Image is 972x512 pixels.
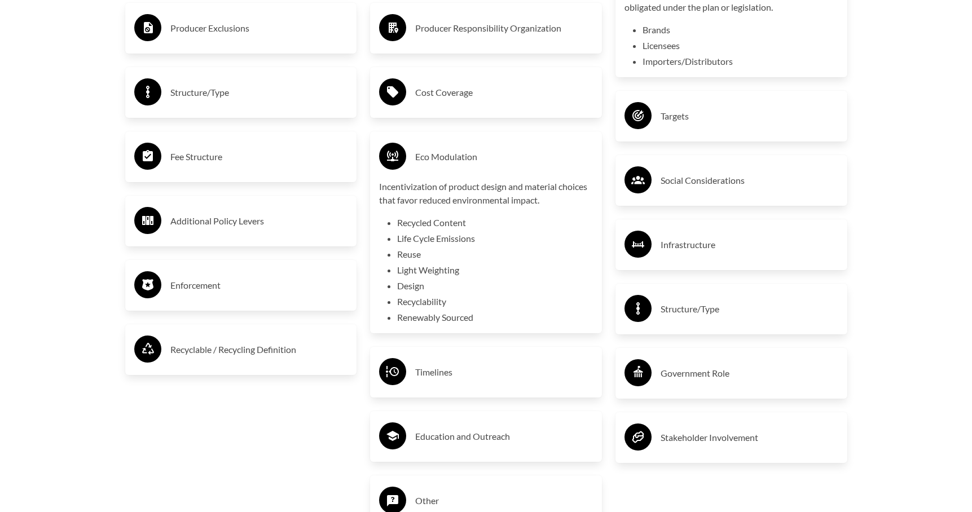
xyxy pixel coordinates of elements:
[661,171,838,189] h3: Social Considerations
[397,295,593,308] li: Recyclability
[397,263,593,277] li: Light Weighting
[415,148,593,166] h3: Eco Modulation
[397,279,593,293] li: Design
[415,19,593,37] h3: Producer Responsibility Organization
[170,276,348,294] h3: Enforcement
[170,212,348,230] h3: Additional Policy Levers
[643,23,838,37] li: Brands
[661,107,838,125] h3: Targets
[661,300,838,318] h3: Structure/Type
[415,427,593,445] h3: Education and Outreach
[170,148,348,166] h3: Fee Structure
[170,83,348,101] h3: Structure/Type
[397,311,593,324] li: Renewably Sourced
[661,429,838,447] h3: Stakeholder Involvement
[661,364,838,382] h3: Government Role
[415,83,593,101] h3: Cost Coverage
[415,363,593,381] h3: Timelines
[415,492,593,510] h3: Other
[170,341,348,359] h3: Recyclable / Recycling Definition
[170,19,348,37] h3: Producer Exclusions
[397,216,593,229] li: Recycled Content
[661,236,838,254] h3: Infrastructure
[379,180,593,207] p: Incentivization of product design and material choices that favor reduced environmental impact.
[643,39,838,52] li: Licensees
[397,232,593,245] li: Life Cycle Emissions
[643,55,838,68] li: Importers/Distributors
[397,248,593,261] li: Reuse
